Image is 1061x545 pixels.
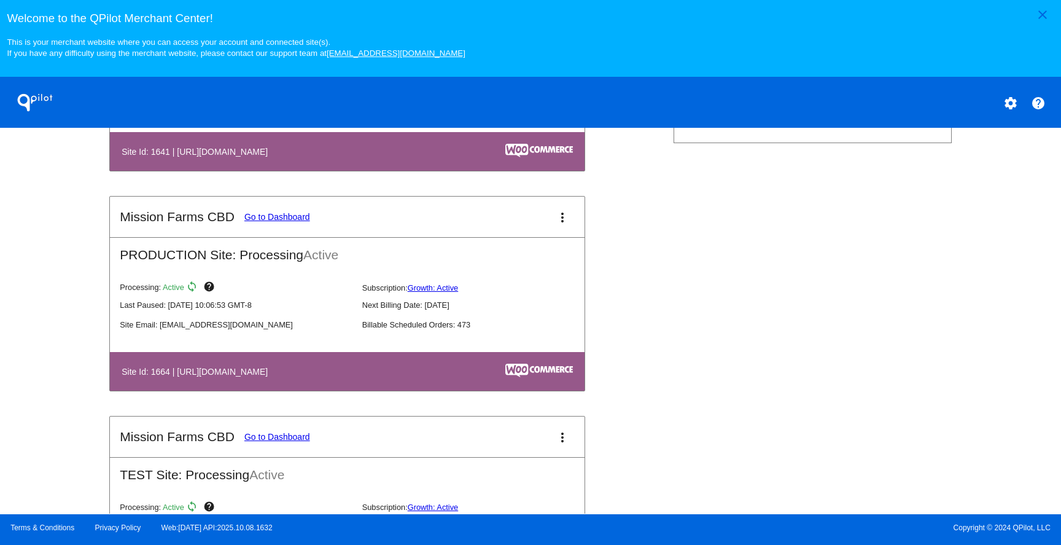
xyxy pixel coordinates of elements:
p: Subscription: [362,503,594,512]
a: Growth: Active [408,503,459,512]
mat-icon: help [203,281,218,296]
p: Site Email: [EMAIL_ADDRESS][DOMAIN_NAME] [120,320,352,329]
p: Subscription: [362,283,594,292]
mat-icon: sync [186,501,201,516]
a: Web:[DATE] API:2025.10.08.1632 [161,523,273,532]
a: Go to Dashboard [244,432,310,442]
mat-icon: help [1031,96,1046,111]
span: Active [163,283,184,292]
h2: Mission Farms CBD [120,429,235,444]
p: Next Billing Date: [DATE] [362,300,594,310]
img: c53aa0e5-ae75-48aa-9bee-956650975ee5 [505,144,573,157]
p: Last Paused: [DATE] 10:06:53 GMT-8 [120,300,352,310]
img: c53aa0e5-ae75-48aa-9bee-956650975ee5 [505,364,573,377]
a: Growth: Active [408,283,459,292]
mat-icon: close [1035,7,1050,22]
mat-icon: more_vert [555,210,570,225]
h2: TEST Site: Processing [110,458,585,482]
h1: QPilot [10,90,60,115]
span: Active [249,468,284,482]
h4: Site Id: 1664 | [URL][DOMAIN_NAME] [122,367,274,377]
h4: Site Id: 1641 | [URL][DOMAIN_NAME] [122,147,274,157]
a: [EMAIL_ADDRESS][DOMAIN_NAME] [327,49,465,58]
p: Billable Scheduled Orders: 473 [362,320,594,329]
p: Processing: [120,281,352,296]
mat-icon: sync [186,281,201,296]
h2: Mission Farms CBD [120,210,235,224]
mat-icon: more_vert [555,430,570,445]
a: Privacy Policy [95,523,141,532]
p: Processing: [120,501,352,516]
span: Copyright © 2024 QPilot, LLC [541,523,1051,532]
span: Active [303,248,338,262]
mat-icon: settings [1003,96,1018,111]
h3: Welcome to the QPilot Merchant Center! [7,12,1054,25]
a: Terms & Conditions [10,523,74,532]
a: Go to Dashboard [244,212,310,222]
h2: PRODUCTION Site: Processing [110,238,585,262]
mat-icon: help [203,501,218,516]
small: This is your merchant website where you can access your account and connected site(s). If you hav... [7,37,465,58]
span: Active [163,503,184,512]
